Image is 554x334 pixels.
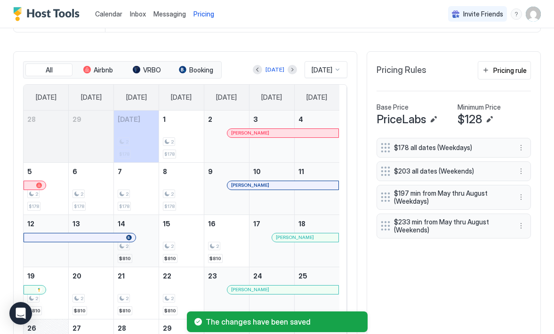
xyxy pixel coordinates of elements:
span: 13 [72,220,80,228]
span: All [46,66,53,74]
a: October 13, 2025 [69,215,113,232]
button: Previous month [253,65,262,74]
span: [PERSON_NAME] [231,182,269,188]
td: October 15, 2025 [159,215,204,267]
span: 5 [27,167,32,175]
span: 12 [27,220,34,228]
td: October 16, 2025 [204,215,249,267]
td: October 4, 2025 [294,111,339,163]
span: Airbnb [94,66,113,74]
button: More options [515,166,527,177]
span: [DATE] [118,115,140,123]
span: 18 [298,220,305,228]
a: October 19, 2025 [24,267,68,285]
div: menu [515,220,527,231]
a: October 4, 2025 [295,111,339,128]
span: $178 [164,203,175,209]
span: $810 [119,308,131,314]
td: September 29, 2025 [69,111,114,163]
span: $810 [164,255,176,262]
span: $128 [458,112,482,127]
span: 11 [298,167,304,175]
a: October 15, 2025 [159,215,204,232]
a: Thursday [207,85,246,110]
td: October 19, 2025 [24,267,69,319]
td: October 9, 2025 [204,162,249,215]
td: October 6, 2025 [69,162,114,215]
span: 1 [163,115,166,123]
button: More options [515,220,527,231]
a: October 7, 2025 [114,163,159,180]
span: 2 [171,191,174,197]
button: Pricing rule [478,61,531,80]
a: Monday [72,85,111,110]
td: October 17, 2025 [249,215,294,267]
span: 3 [253,115,258,123]
a: October 6, 2025 [69,163,113,180]
a: October 22, 2025 [159,267,204,285]
span: Pricing Rules [377,65,426,76]
span: 17 [253,220,260,228]
a: October 25, 2025 [295,267,339,285]
span: 4 [298,115,303,123]
span: 2 [126,295,128,302]
span: Base Price [377,103,409,111]
td: October 8, 2025 [159,162,204,215]
div: [PERSON_NAME] [276,234,335,240]
div: [PERSON_NAME] [231,130,335,136]
a: Tuesday [117,85,156,110]
span: $810 [164,308,176,314]
span: [PERSON_NAME] [231,286,269,293]
div: User profile [526,7,541,22]
span: [DATE] [261,93,282,102]
button: [DATE] [264,64,286,75]
td: October 11, 2025 [294,162,339,215]
span: 2 [126,243,128,249]
a: Wednesday [161,85,201,110]
span: 2 [35,295,38,302]
span: 25 [298,272,307,280]
td: October 21, 2025 [114,267,159,319]
span: $178 [119,203,129,209]
span: 10 [253,167,261,175]
a: October 1, 2025 [159,111,204,128]
td: October 13, 2025 [69,215,114,267]
span: $203 all dates (Weekends) [394,167,506,175]
div: menu [515,191,527,203]
td: October 5, 2025 [24,162,69,215]
td: October 14, 2025 [114,215,159,267]
span: Booking [189,66,213,74]
span: 2 [80,191,83,197]
a: October 20, 2025 [69,267,113,285]
span: 6 [72,167,77,175]
a: October 14, 2025 [114,215,159,232]
span: [DATE] [312,66,332,74]
div: tab-group [23,61,222,79]
span: 8 [163,167,167,175]
a: October 5, 2025 [24,163,68,180]
span: $810 [29,308,40,314]
a: September 29, 2025 [69,111,113,128]
span: [DATE] [306,93,327,102]
td: October 20, 2025 [69,267,114,319]
button: VRBO [123,64,170,77]
a: Calendar [95,9,122,19]
button: Edit [484,114,495,125]
span: 19 [27,272,35,280]
span: PriceLabs [377,112,426,127]
td: October 3, 2025 [249,111,294,163]
span: 2 [171,139,174,145]
a: October 8, 2025 [159,163,204,180]
span: $178 [29,203,39,209]
a: Sunday [26,85,66,110]
td: October 12, 2025 [24,215,69,267]
span: 28 [27,115,36,123]
span: $178 [74,203,84,209]
span: [DATE] [36,93,56,102]
td: September 28, 2025 [24,111,69,163]
a: September 30, 2025 [114,111,159,128]
td: October 24, 2025 [249,267,294,319]
span: The changes have been saved [206,317,360,326]
span: 14 [118,220,125,228]
a: October 12, 2025 [24,215,68,232]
